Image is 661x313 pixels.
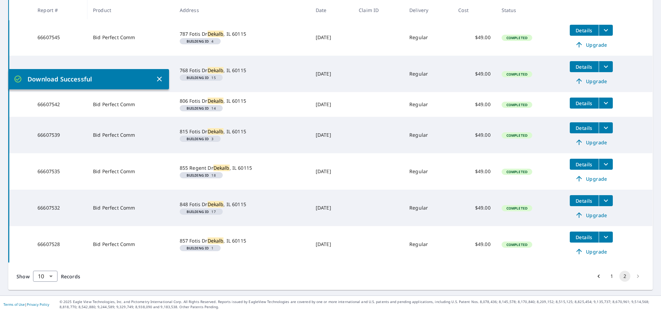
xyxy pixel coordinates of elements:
[32,19,87,56] td: 66607545
[570,159,599,170] button: detailsBtn-66607535
[3,302,25,307] a: Terms of Use
[453,56,496,92] td: $49.00
[187,107,209,110] em: Building ID
[570,173,613,184] a: Upgrade
[404,226,453,262] td: Regular
[570,25,599,36] button: detailsBtn-66607545
[592,271,644,282] nav: pagination navigation
[574,211,609,219] span: Upgrade
[310,92,353,117] td: [DATE]
[599,232,613,243] button: filesDropdownBtn-66607528
[180,201,305,208] div: 848 Fotis Dr , IL 60115
[61,273,80,280] span: Records
[502,169,532,174] span: Completed
[187,210,209,213] em: Building ID
[33,271,57,282] div: Show 10 records
[574,247,609,256] span: Upgrade
[208,31,224,37] mark: Dekalb
[87,92,174,117] td: Bid Perfect Comm
[187,76,209,79] em: Building ID
[453,19,496,56] td: $49.00
[606,271,617,282] button: Go to page 1
[87,19,174,56] td: Bid Perfect Comm
[310,226,353,262] td: [DATE]
[453,226,496,262] td: $49.00
[32,56,87,92] td: 66607544
[32,92,87,117] td: 66607542
[574,175,609,183] span: Upgrade
[180,98,305,104] div: 806 Fotis Dr , IL 60115
[574,41,609,49] span: Upgrade
[187,137,209,141] em: Building ID
[310,117,353,153] td: [DATE]
[182,246,218,250] span: 1
[208,128,224,135] mark: Dekalb
[180,67,305,74] div: 768 Fotis Dr , IL 60115
[599,195,613,206] button: filesDropdownBtn-66607532
[599,25,613,36] button: filesDropdownBtn-66607545
[453,153,496,190] td: $49.00
[404,190,453,226] td: Regular
[3,302,49,306] p: |
[182,107,220,110] span: 14
[599,122,613,133] button: filesDropdownBtn-66607539
[180,237,305,244] div: 857 Fotis Dr , IL 60115
[17,273,30,280] span: Show
[453,92,496,117] td: $49.00
[453,190,496,226] td: $49.00
[453,117,496,153] td: $49.00
[33,267,57,286] div: 10
[213,165,230,171] mark: Dekalb
[87,190,174,226] td: Bid Perfect Comm
[32,226,87,262] td: 66607528
[570,137,613,148] a: Upgrade
[404,56,453,92] td: Regular
[87,117,174,153] td: Bid Perfect Comm
[404,117,453,153] td: Regular
[404,153,453,190] td: Regular
[502,133,532,138] span: Completed
[502,206,532,211] span: Completed
[182,76,220,79] span: 15
[570,98,599,109] button: detailsBtn-66607542
[502,72,532,77] span: Completed
[502,242,532,247] span: Completed
[187,246,209,250] em: Building ID
[32,190,87,226] td: 66607532
[570,210,613,221] a: Upgrade
[310,153,353,190] td: [DATE]
[619,271,630,282] button: page 2
[570,195,599,206] button: detailsBtn-66607532
[310,190,353,226] td: [DATE]
[187,40,209,43] em: Building ID
[599,159,613,170] button: filesDropdownBtn-66607535
[404,19,453,56] td: Regular
[27,302,49,307] a: Privacy Policy
[180,128,305,135] div: 815 Fotis Dr , IL 60115
[502,102,532,107] span: Completed
[87,56,174,92] td: Bid Perfect Comm
[574,161,595,168] span: Details
[599,61,613,72] button: filesDropdownBtn-66607544
[570,76,613,87] a: Upgrade
[182,40,218,43] span: 4
[310,19,353,56] td: [DATE]
[599,98,613,109] button: filesDropdownBtn-66607542
[574,125,595,131] span: Details
[574,100,595,107] span: Details
[182,137,218,141] span: 3
[310,56,353,92] td: [DATE]
[32,153,87,190] td: 66607535
[574,64,595,70] span: Details
[574,234,595,241] span: Details
[208,67,224,74] mark: Dekalb
[574,138,609,146] span: Upgrade
[187,174,209,177] em: Building ID
[208,98,224,104] mark: Dekalb
[502,35,532,40] span: Completed
[87,226,174,262] td: Bid Perfect Comm
[570,61,599,72] button: detailsBtn-66607544
[570,122,599,133] button: detailsBtn-66607539
[570,246,613,257] a: Upgrade
[180,165,305,171] div: 855 Regent Dr , IL 60115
